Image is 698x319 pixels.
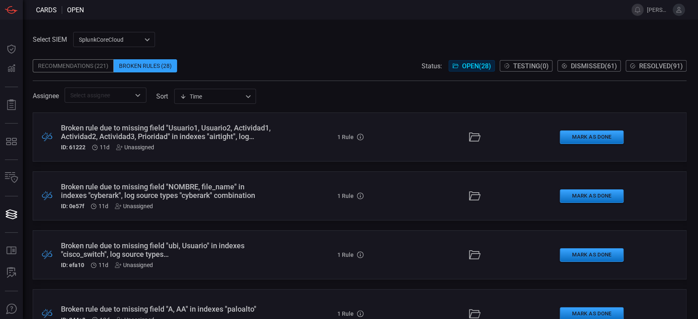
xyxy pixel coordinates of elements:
button: Dismissed(61) [557,60,621,72]
div: Time [180,92,243,101]
div: Unassigned [115,203,153,209]
button: Detections [2,59,21,79]
label: Select SIEM [33,36,67,43]
h5: ID: 0e57f [61,203,84,209]
button: Dashboard [2,39,21,59]
button: Open(28) [449,60,495,72]
div: Broken rule due to missing field "A, AA" in indexes "paloalto" [61,305,272,313]
button: ALERT ANALYSIS [2,263,21,283]
h5: 1 Rule [337,310,354,317]
input: Select assignee [67,90,130,100]
span: Dismissed ( 61 ) [571,62,617,70]
div: Broken Rules (28) [114,59,177,72]
span: Assignee [33,92,59,100]
h5: 1 Rule [337,252,354,258]
span: Open ( 28 ) [462,62,491,70]
button: Mark as Done [560,130,624,144]
span: Aug 07, 2025 7:06 AM [99,203,108,209]
button: Mark as Done [560,248,624,262]
span: Testing ( 0 ) [513,62,549,70]
div: Unassigned [115,262,153,268]
div: Broken rule due to missing field "Usuario1, Usuario2, Actividad1, Actividad2, Actividad3, Priorid... [61,124,272,141]
button: Ask Us A Question [2,299,21,319]
span: Aug 07, 2025 6:50 AM [99,262,108,268]
span: Resolved ( 91 ) [639,62,683,70]
button: Mark as Done [560,189,624,203]
button: Rule Catalog [2,241,21,261]
p: SplunkCoreCloud [79,36,142,44]
div: Recommendations (221) [33,59,114,72]
button: Cards [2,204,21,224]
button: MITRE - Detection Posture [2,132,21,151]
h5: 1 Rule [337,193,354,199]
button: Resolved(91) [626,60,687,72]
button: Open [132,90,144,101]
span: Aug 07, 2025 7:12 AM [100,144,110,151]
span: Status: [422,62,442,70]
div: Broken rule due to missing field "NOMBRE, file_name" in indexes "cyberark", log source types "cyb... [61,182,272,200]
span: Cards [36,6,57,14]
span: open [67,6,84,14]
h5: 1 Rule [337,134,354,140]
button: Reports [2,95,21,115]
button: Inventory [2,168,21,188]
div: Broken rule due to missing field "ubi, Usuario" in indexes "cisco_switch", log source types "swit... [61,241,272,258]
h5: ID: efa10 [61,262,84,268]
label: sort [156,92,168,100]
button: Testing(0) [500,60,552,72]
span: [PERSON_NAME][EMAIL_ADDRESS][PERSON_NAME][DOMAIN_NAME] [647,7,669,13]
div: Unassigned [116,144,154,151]
h5: ID: 61222 [61,144,85,151]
